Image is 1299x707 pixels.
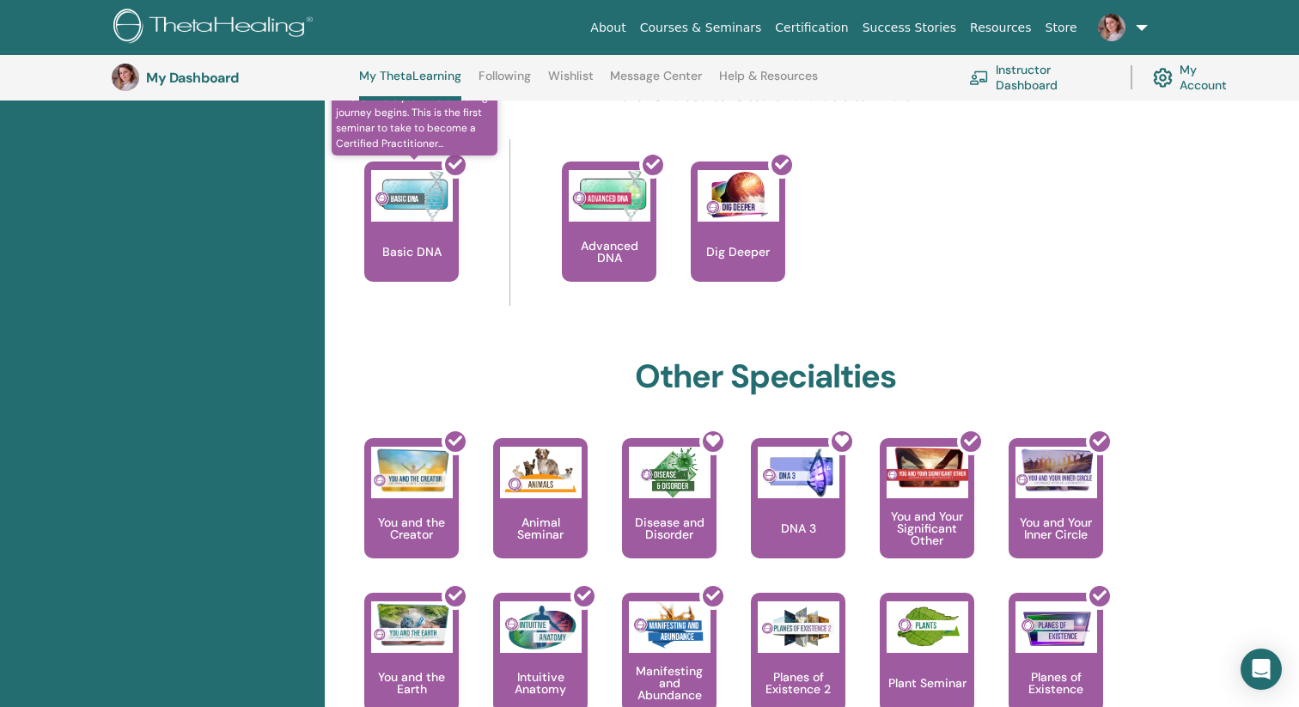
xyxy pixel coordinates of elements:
[371,447,453,494] img: You and the Creator
[364,671,459,695] p: You and the Earth
[622,516,717,540] p: Disease and Disorder
[493,438,588,593] a: Animal Seminar Animal Seminar
[698,170,779,222] img: Dig Deeper
[493,671,588,695] p: Intuitive Anatomy
[969,70,989,85] img: chalkboard-teacher.svg
[1241,649,1282,690] div: Open Intercom Messenger
[758,601,839,653] img: Planes of Existence 2
[359,69,461,101] a: My ThetaLearning
[1015,601,1097,653] img: Planes of Existence
[112,64,139,91] img: default.jpg
[691,162,785,316] a: Dig Deeper Dig Deeper
[610,69,702,96] a: Message Center
[548,69,594,96] a: Wishlist
[881,677,973,689] p: Plant Seminar
[364,438,459,593] a: You and the Creator You and the Creator
[1098,14,1125,41] img: default.jpg
[887,601,968,653] img: Plant Seminar
[1009,438,1103,593] a: You and Your Inner Circle You and Your Inner Circle
[622,438,717,593] a: Disease and Disorder Disease and Disorder
[146,70,318,86] h3: My Dashboard
[880,510,974,546] p: You and Your Significant Other
[699,246,777,258] p: Dig Deeper
[364,162,459,316] a: This is where your ThetaHealing journey begins. This is the first seminar to take to become a Cer...
[633,12,769,44] a: Courses & Seminars
[1015,447,1097,493] img: You and Your Inner Circle
[751,438,845,593] a: DNA 3 DNA 3
[1009,671,1103,695] p: Planes of Existence
[562,240,656,264] p: Advanced DNA
[622,665,717,701] p: Manifesting and Abundance
[1153,64,1173,92] img: cog.svg
[880,438,974,593] a: You and Your Significant Other You and Your Significant Other
[113,9,319,47] img: logo.png
[963,12,1039,44] a: Resources
[635,357,897,397] h2: Other Specialties
[1039,12,1084,44] a: Store
[629,601,710,653] img: Manifesting and Abundance
[969,58,1110,96] a: Instructor Dashboard
[500,601,582,653] img: Intuitive Anatomy
[1153,58,1244,96] a: My Account
[583,12,632,44] a: About
[768,12,855,44] a: Certification
[758,447,839,498] img: DNA 3
[500,447,582,498] img: Animal Seminar
[629,447,710,498] img: Disease and Disorder
[371,601,453,648] img: You and the Earth
[479,69,531,96] a: Following
[562,162,656,316] a: Advanced DNA Advanced DNA
[719,69,818,96] a: Help & Resources
[569,170,650,222] img: Advanced DNA
[371,170,453,222] img: Basic DNA
[751,671,845,695] p: Planes of Existence 2
[856,12,963,44] a: Success Stories
[364,516,459,540] p: You and the Creator
[332,85,497,155] span: This is where your ThetaHealing journey begins. This is the first seminar to take to become a Cer...
[493,516,588,540] p: Animal Seminar
[887,447,968,489] img: You and Your Significant Other
[1009,516,1103,540] p: You and Your Inner Circle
